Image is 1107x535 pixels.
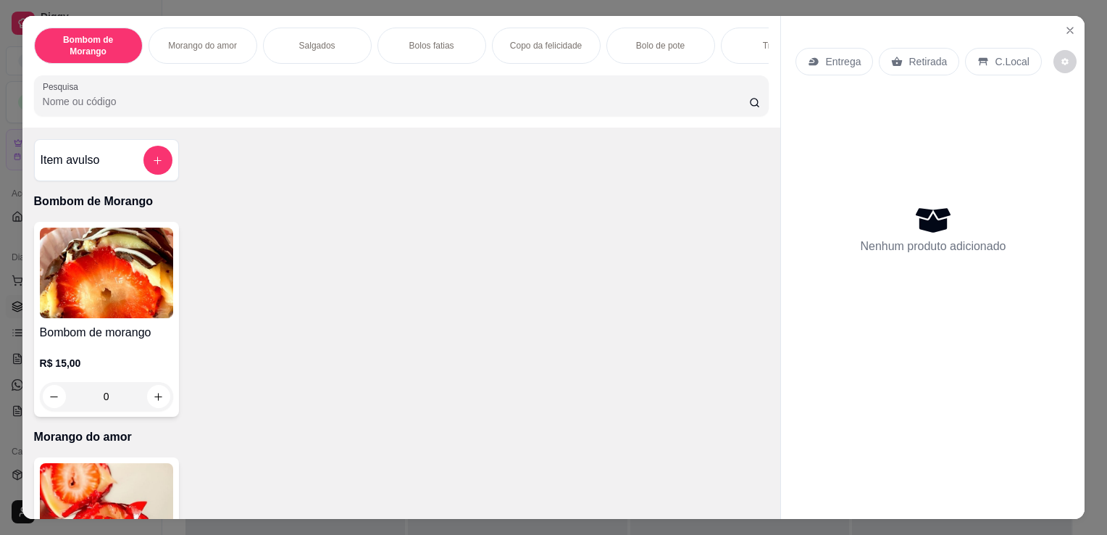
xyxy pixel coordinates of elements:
[908,54,947,69] p: Retirada
[143,146,172,175] button: add-separate-item
[299,40,335,51] p: Salgados
[860,238,1006,255] p: Nenhum produto adicionado
[168,40,237,51] p: Morango do amor
[40,228,173,318] img: product-image
[510,40,582,51] p: Copo da felicidade
[40,356,173,370] p: R$ 15,00
[147,385,170,408] button: increase-product-quantity
[34,428,769,446] p: Morango do amor
[409,40,454,51] p: Bolos fatias
[1058,19,1082,42] button: Close
[1053,50,1077,73] button: decrease-product-quantity
[995,54,1029,69] p: C.Local
[43,385,66,408] button: decrease-product-quantity
[40,324,173,341] h4: Bombom de morango
[825,54,861,69] p: Entrega
[636,40,685,51] p: Bolo de pote
[41,152,100,169] h4: Item avulso
[43,80,83,93] label: Pesquisa
[763,40,788,51] p: Trufas
[43,94,749,109] input: Pesquisa
[46,34,130,57] p: Bombom de Morango
[34,193,769,210] p: Bombom de Morango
